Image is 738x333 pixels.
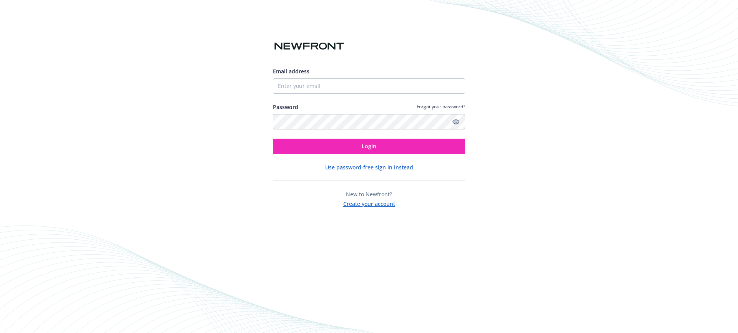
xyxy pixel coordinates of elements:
input: Enter your email [273,78,465,94]
img: Newfront logo [273,40,346,53]
span: Login [362,142,376,150]
button: Create your account [343,198,395,208]
button: Login [273,139,465,154]
span: Email address [273,68,309,75]
a: Show password [451,117,460,126]
input: Enter your password [273,114,465,129]
span: New to Newfront? [346,191,392,198]
a: Forgot your password? [417,103,465,110]
label: Password [273,103,298,111]
button: Use password-free sign in instead [325,163,413,171]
